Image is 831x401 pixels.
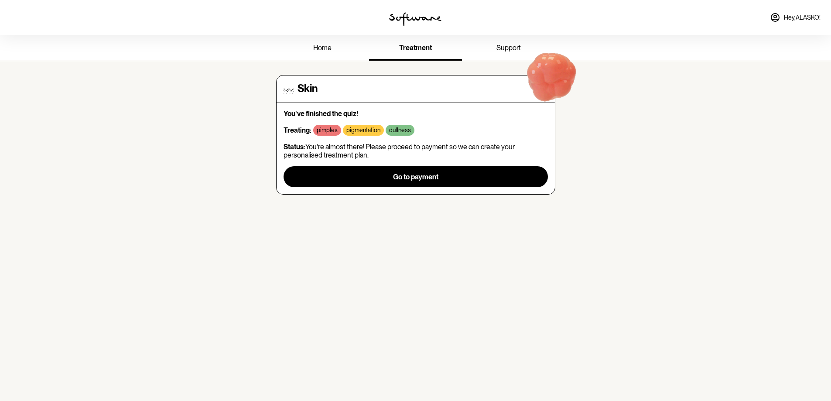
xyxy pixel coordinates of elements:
p: You’re almost there! Please proceed to payment so we can create your personalised treatment plan. [284,143,548,159]
span: support [496,44,521,52]
h4: Skin [298,82,318,95]
strong: Status: [284,143,305,151]
p: dullness [389,127,411,134]
strong: Treating: [284,126,311,134]
img: software logo [389,12,441,26]
a: support [462,37,555,61]
a: Hey,ALASKO! [765,7,826,28]
a: home [276,37,369,61]
p: pimples [317,127,338,134]
span: treatment [399,44,432,52]
span: home [313,44,332,52]
button: Go to payment [284,166,548,187]
p: You've finished the quiz! [284,110,548,118]
a: treatment [369,37,462,61]
img: red-blob.ee797e6f29be6228169e.gif [524,51,580,106]
p: pigmentation [346,127,380,134]
span: Hey, ALASKO ! [784,14,821,21]
span: Go to payment [393,173,438,181]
